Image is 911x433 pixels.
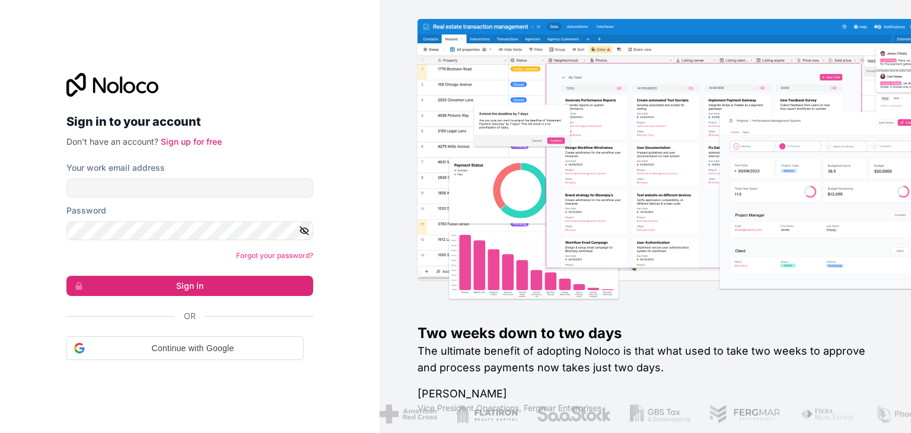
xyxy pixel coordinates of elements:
[66,276,313,296] button: Sign in
[66,162,165,174] label: Your work email address
[418,343,873,376] h2: The ultimate benefit of adopting Noloco is that what used to take two weeks to approve and proces...
[66,136,158,147] span: Don't have an account?
[66,111,313,132] h2: Sign in to your account
[66,221,313,240] input: Password
[418,324,873,343] h1: Two weeks down to two days
[418,402,873,414] h1: Vice President Operations , Fergmar Enterprises
[184,310,196,322] span: Or
[380,405,437,424] img: /assets/american-red-cross-BAupjrZR.png
[161,136,222,147] a: Sign up for free
[66,205,106,216] label: Password
[236,251,313,260] a: Forgot your password?
[90,342,296,355] span: Continue with Google
[66,179,313,198] input: Email address
[66,336,304,360] div: Continue with Google
[418,386,873,402] h1: [PERSON_NAME]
